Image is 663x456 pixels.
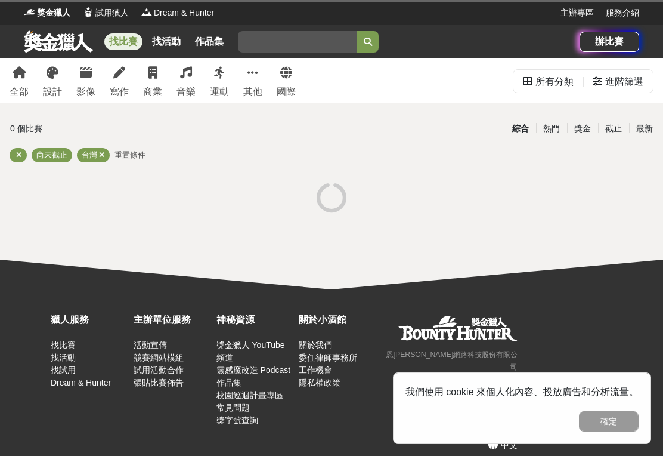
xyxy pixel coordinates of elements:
a: Dream & Hunter [51,378,111,387]
a: 運動 [210,58,229,103]
div: 商業 [143,85,162,99]
a: 校園巡迴計畫專區 [216,390,283,400]
span: 重置條件 [114,150,145,159]
span: 台灣 [82,150,97,159]
a: 國際 [277,58,296,103]
a: 競賽網站模組 [134,353,184,362]
a: 作品集 [216,378,241,387]
div: 最新 [629,118,660,139]
img: Logo [24,6,36,18]
a: 委任律師事務所 [299,353,357,362]
div: 關於小酒館 [299,313,376,327]
a: 辦比賽 [580,32,639,52]
img: Logo [82,6,94,18]
a: 獎字號查詢 [216,415,258,425]
a: 全部 [10,58,29,103]
a: Logo試用獵人 [82,7,129,19]
div: 進階篩選 [605,70,643,94]
a: 獎金獵人 YouTube 頻道 [216,340,285,362]
a: 活動宣傳 [134,340,167,350]
a: LogoDream & Hunter [141,7,214,19]
a: 音樂 [176,58,196,103]
div: 神秘資源 [216,313,293,327]
a: 作品集 [190,33,228,50]
div: 音樂 [176,85,196,99]
div: 國際 [277,85,296,99]
div: 全部 [10,85,29,99]
div: 獎金 [567,118,598,139]
img: Logo [141,6,153,18]
a: 找比賽 [104,33,142,50]
a: 寫作 [110,58,129,103]
span: 獎金獵人 [37,7,70,19]
div: 所有分類 [535,70,574,94]
span: 中文 [501,440,518,450]
span: Dream & Hunter [154,7,214,19]
a: 試用活動合作 [134,365,184,375]
a: 關於我們 [299,340,332,350]
a: 張貼比賽佈告 [134,378,184,387]
button: 確定 [579,411,639,432]
a: 靈感魔改造 Podcast [216,365,290,375]
a: 影像 [76,58,95,103]
div: 寫作 [110,85,129,99]
div: 其他 [243,85,262,99]
a: 常見問題 [216,403,250,412]
span: 尚未截止 [36,150,67,159]
a: 服務介紹 [606,7,639,19]
span: 試用獵人 [95,7,129,19]
small: 恩[PERSON_NAME]網路科技股份有限公司 [386,350,518,371]
a: Logo獎金獵人 [24,7,70,19]
a: 隱私權政策 [299,378,340,387]
div: 0 個比賽 [10,118,224,139]
a: 工作機會 [299,365,332,375]
div: 獵人服務 [51,313,128,327]
div: 熱門 [536,118,567,139]
div: 截止 [598,118,629,139]
a: 其他 [243,58,262,103]
a: 找試用 [51,365,76,375]
a: 找活動 [51,353,76,362]
a: 找比賽 [51,340,76,350]
div: 運動 [210,85,229,99]
div: 綜合 [505,118,536,139]
a: 找活動 [147,33,185,50]
div: 設計 [43,85,62,99]
div: 主辦單位服務 [134,313,210,327]
div: 影像 [76,85,95,99]
a: 商業 [143,58,162,103]
span: 我們使用 cookie 來個人化內容、投放廣告和分析流量。 [405,387,639,397]
a: 設計 [43,58,62,103]
a: 主辦專區 [560,7,594,19]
